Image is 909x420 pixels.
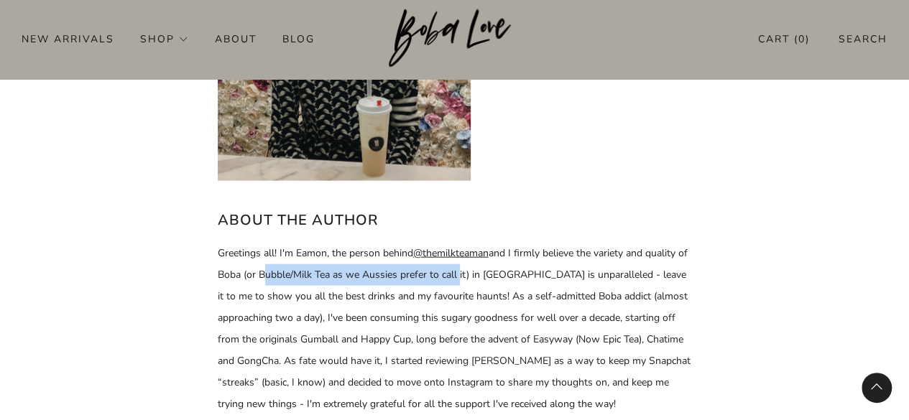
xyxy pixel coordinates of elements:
a: New Arrivals [22,27,114,50]
a: About [215,27,257,50]
back-to-top-button: Back to top [862,373,892,403]
a: Boba Love [389,9,520,69]
span: Greetings all! I'm Eamon, the person behind and I firmly believe the variety and quality of Boba ... [218,246,691,411]
a: Shop [140,27,189,50]
a: @themilkteaman [413,246,489,260]
a: Blog [282,27,315,50]
a: Cart [758,27,810,51]
items-count: 0 [798,32,806,46]
a: Search [839,27,887,51]
img: Boba Love [389,9,520,68]
span: About the Author [218,210,379,230]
